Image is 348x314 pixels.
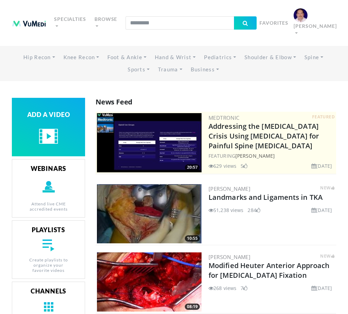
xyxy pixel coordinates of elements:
[209,284,236,292] li: 268 views
[154,64,186,76] a: Trauma
[32,226,65,234] h4: Playlists
[241,284,248,292] li: 7
[104,52,150,64] a: Foot & Ankle
[31,288,66,295] h4: Channels
[96,98,336,106] h4: News Feed
[124,64,153,76] a: Sports
[12,98,85,156] a: Add a video
[201,52,240,64] a: Pediatrics
[12,159,85,218] a: Webinars Attend live CME accredited events
[97,184,202,243] img: 88434a0e-b753-4bdd-ac08-0695542386d5.300x170_q85_crop-smart_upscale.jpg
[209,152,335,159] div: FEATURING
[311,284,332,292] li: [DATE]
[311,162,332,170] li: [DATE]
[241,52,300,64] a: Shoulder & Elbow
[151,52,199,64] a: Hand & Wrist
[209,114,240,121] a: Medtronic
[60,52,103,64] a: Knee Recon
[209,121,319,150] a: Addressing the [MEDICAL_DATA] Crisis Using [MEDICAL_DATA] for Painful Spine [MEDICAL_DATA]
[209,162,236,170] li: 629 views
[97,113,202,172] a: 20:57
[126,16,234,30] input: Search for...
[31,165,66,173] h4: Webinars
[291,6,340,40] a: [PERSON_NAME]
[311,206,332,214] li: [DATE]
[97,252,202,312] a: 08:19
[97,113,202,172] img: 7e1a3147-2b54-478f-ad56-84616a56839d.300x170_q85_crop-smart_upscale.jpg
[301,52,327,64] a: Spine
[209,185,250,192] a: [PERSON_NAME]
[185,164,200,171] span: 20:57
[20,52,59,64] a: Hip Recon
[209,253,250,260] a: [PERSON_NAME]
[294,23,337,29] span: [PERSON_NAME]
[241,162,248,170] li: 5
[51,13,89,33] a: Specialties
[12,21,46,27] img: VuMedi
[97,184,202,243] a: 10:55
[209,193,323,202] a: Landmarks and Ligaments in TKA
[294,8,308,22] img: Bisa_2.jpg.32x32_q85_crop-smart.jpg
[209,206,243,214] li: 51,238 views
[185,235,200,242] span: 10:55
[209,261,330,280] a: Modified Heuter Anterior Approach for [MEDICAL_DATA] Fixation
[92,13,120,33] a: Browse
[27,103,70,126] h4: Add a video
[257,16,291,30] a: Favorites
[12,220,85,279] a: Playlists Create playlists to organize your favorite videos
[320,254,335,259] div: New
[27,257,70,273] p: Create playlists to organize your favorite videos
[187,64,222,76] a: Business
[320,186,335,190] div: New
[185,304,200,310] span: 08:19
[235,152,275,159] a: [PERSON_NAME]
[27,201,70,212] p: Attend live CME accredited events
[97,252,202,312] img: dc55c637-d9dc-4b77-976f-da81ba667d04.300x170_q85_crop-smart_upscale.jpg
[312,115,335,119] div: Featured
[248,206,260,214] li: 284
